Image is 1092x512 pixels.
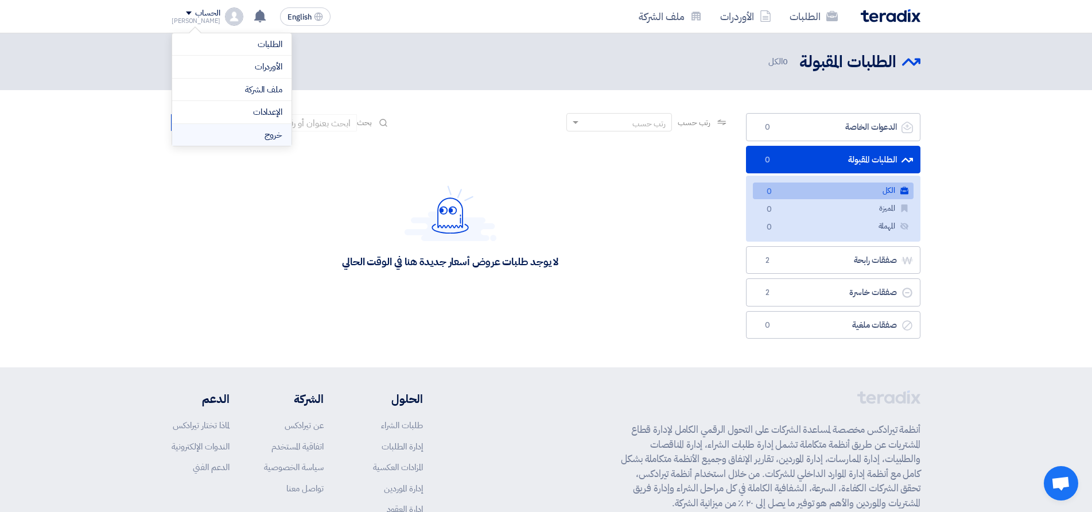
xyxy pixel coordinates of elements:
[264,390,324,408] li: الشركة
[181,106,282,119] a: الإعدادات
[746,278,920,307] a: صفقات خاسرة2
[285,419,324,432] a: عن تيرادكس
[711,3,780,30] a: الأوردرات
[753,183,914,199] a: الكل
[193,461,230,474] a: الدعم الفني
[358,390,423,408] li: الحلول
[762,204,776,216] span: 0
[181,38,282,51] a: الطلبات
[746,311,920,339] a: صفقات ملغية0
[181,60,282,73] a: الأوردرات
[753,200,914,217] a: المميزة
[1044,466,1078,501] div: Open chat
[373,461,423,474] a: المزادات العكسية
[762,222,776,234] span: 0
[799,51,896,73] h2: الطلبات المقبولة
[746,113,920,141] a: الدعوات الخاصة0
[384,482,423,495] a: إدارة الموردين
[287,13,312,21] span: English
[271,440,324,453] a: اتفاقية المستخدم
[762,186,776,198] span: 0
[746,246,920,274] a: صفقات رابحة2
[172,390,230,408] li: الدعم
[172,440,230,453] a: الندوات الإلكترونية
[780,3,847,30] a: الطلبات
[172,124,292,146] li: خروج
[760,154,774,166] span: 0
[861,9,920,22] img: Teradix logo
[264,461,324,474] a: سياسة الخصوصية
[768,55,790,68] span: الكل
[342,255,558,268] div: لا يوجد طلبات عروض أسعار جديدة هنا في الوقت الحالي
[381,419,423,432] a: طلبات الشراء
[760,255,774,266] span: 2
[173,419,230,432] a: لماذا تختار تيرادكس
[225,7,243,26] img: profile_test.png
[382,440,423,453] a: إدارة الطلبات
[629,3,711,30] a: ملف الشركة
[678,117,710,129] span: رتب حسب
[753,218,914,235] a: المهملة
[746,146,920,174] a: الطلبات المقبولة0
[621,422,920,510] p: أنظمة تيرادكس مخصصة لمساعدة الشركات على التحول الرقمي الكامل لإدارة قطاع المشتريات عن طريق أنظمة ...
[760,287,774,298] span: 2
[280,7,331,26] button: English
[783,55,788,68] span: 0
[357,117,372,129] span: بحث
[172,18,220,24] div: [PERSON_NAME]
[405,185,496,241] img: Hello
[195,9,220,18] div: الحساب
[760,122,774,133] span: 0
[181,83,282,96] a: ملف الشركة
[760,320,774,331] span: 0
[286,482,324,495] a: تواصل معنا
[632,118,666,130] div: رتب حسب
